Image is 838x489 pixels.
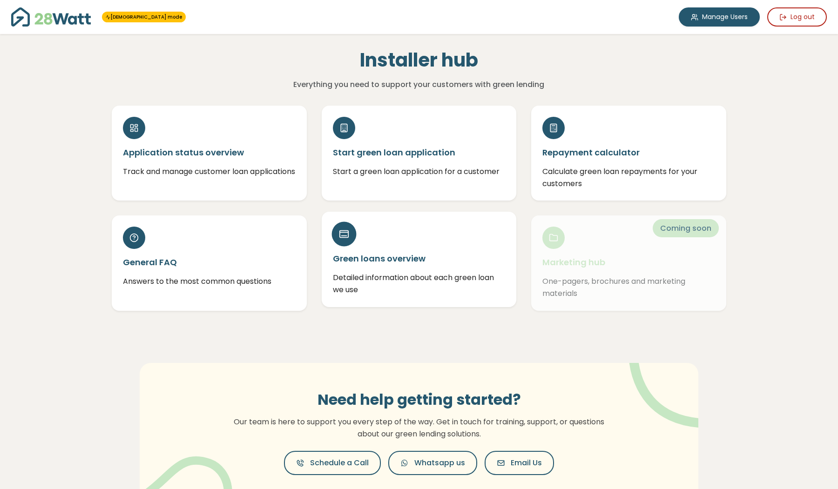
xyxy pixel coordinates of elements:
[333,166,506,178] p: Start a green loan application for a customer
[333,272,506,295] p: Detailed information about each green loan we use
[102,12,186,22] span: You're in 28Watt mode - full access to all features!
[605,337,726,428] img: vector
[106,13,182,20] a: [DEMOGRAPHIC_DATA] mode
[679,7,760,27] a: Manage Users
[485,451,554,475] button: Email Us
[284,451,381,475] button: Schedule a Call
[216,79,621,91] p: Everything you need to support your customers with green lending
[123,147,296,158] h5: Application status overview
[653,219,719,237] span: Coming soon
[228,416,610,440] p: Our team is here to support you every step of the way. Get in touch for training, support, or que...
[542,275,715,299] p: One-pagers, brochures and marketing materials
[11,7,91,27] img: 28Watt
[388,451,477,475] button: Whatsapp us
[542,147,715,158] h5: Repayment calculator
[123,275,296,288] p: Answers to the most common questions
[333,147,506,158] h5: Start green loan application
[414,457,465,469] span: Whatsapp us
[123,166,296,178] p: Track and manage customer loan applications
[216,49,621,71] h1: Installer hub
[542,166,715,189] p: Calculate green loan repayments for your customers
[767,7,827,27] button: Log out
[333,253,506,264] h5: Green loans overview
[123,256,296,268] h5: General FAQ
[542,256,715,268] h5: Marketing hub
[228,391,610,409] h3: Need help getting started?
[511,457,542,469] span: Email Us
[310,457,369,469] span: Schedule a Call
